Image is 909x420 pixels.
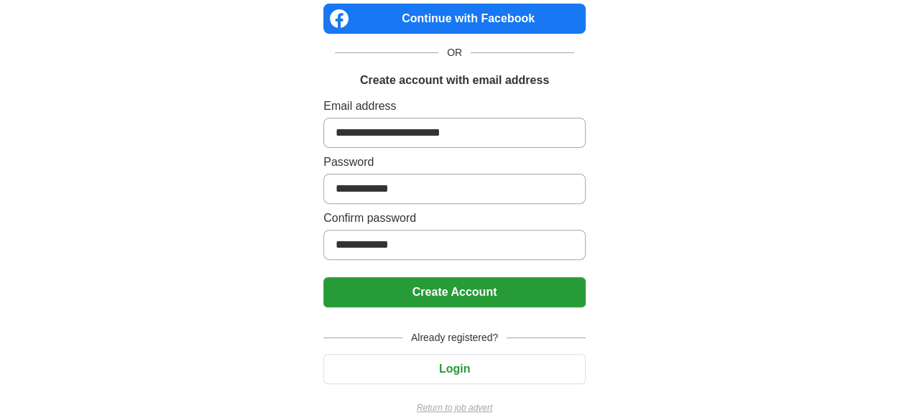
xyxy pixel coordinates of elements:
[323,210,586,227] label: Confirm password
[360,72,549,89] h1: Create account with email address
[323,401,586,414] a: Return to job advert
[323,354,586,384] button: Login
[323,363,586,375] a: Login
[402,330,507,345] span: Already registered?
[323,4,586,34] a: Continue with Facebook
[438,45,471,60] span: OR
[323,277,586,307] button: Create Account
[323,154,586,171] label: Password
[323,98,586,115] label: Email address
